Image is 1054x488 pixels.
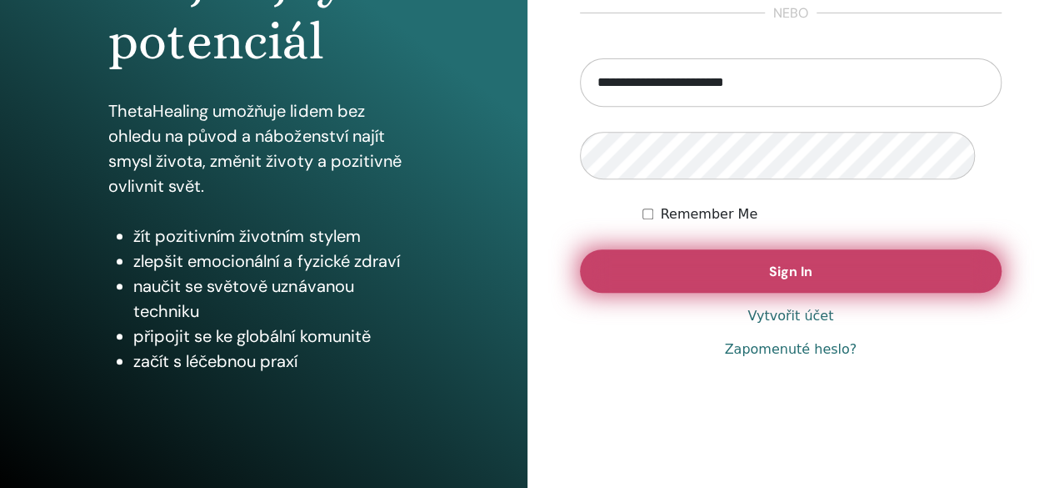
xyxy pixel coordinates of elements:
label: Remember Me [660,204,757,224]
li: začít s léčebnou praxí [133,349,418,374]
span: nebo [765,3,817,23]
a: Vytvořit účet [747,306,833,326]
li: zlepšit emocionální a fyzické zdraví [133,249,418,274]
div: Keep me authenticated indefinitely or until I manually logout [642,204,1002,224]
p: ThetaHealing umožňuje lidem bez ohledu na původ a náboženství najít smysl života, změnit životy a... [108,98,418,199]
span: Sign In [769,263,812,280]
button: Sign In [580,249,1002,293]
li: žít pozitivním životním stylem [133,224,418,249]
li: naučit se světově uznávanou techniku [133,274,418,324]
a: Zapomenuté heslo? [724,340,857,360]
li: připojit se ke globální komunitě [133,324,418,349]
